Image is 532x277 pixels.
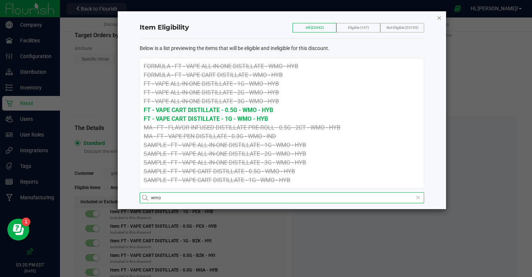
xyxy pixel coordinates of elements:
iframe: Resource center unread badge [22,218,30,226]
span: FT - VAPE ALL-IN-ONE DISTILLATE - 1G - WMO - HYB [144,80,279,87]
iframe: Resource center [7,219,29,241]
span: FORMULA - FT - VAPE ALL-IN-ONE DISTILLATE - WMO - HYB [144,63,298,70]
span: FT - VAPE CART DISTILLATE - 0.5G - WMO - HYB [144,107,273,114]
span: SAMPLE - FT - VAPE ALL-IN-ONE DISTILLATE - 2G - WMO - HYB [144,150,306,157]
span: Eligible (147) [348,26,369,30]
span: FT - VAPE ALL-IN-ONE DISTILLATE - 2G - WMO - HYB [144,89,279,96]
div: Below is a list previewing the items that will be eligible and ineligible for this discount. [140,45,424,58]
span: Not Eligible (23195) [386,26,418,30]
span: All (23342) [306,26,324,30]
span: SAMPLE - FT - VAPE CART DISTILLATE - 1G - WMO - HYB [144,177,290,184]
span: FT - VAPE CART DISTILLATE - 1G - WMO - HYB [144,115,268,122]
span: MA - FT - FLAVOR INFUSED DISTILLATE PRE-ROLL - 0.5G - 2CT - WMO - HYB [144,124,340,131]
span: SAMPLE - FT - VAPE ALL-IN-ONE DISTILLATE - 1G - WMO - HYB [144,142,306,149]
span: MA - FT - VAPE PEN DISTILLATE - 0.3G - WMO - IND [144,133,276,140]
span: SAMPLE - FT - VAPE CART DISTILLATE - 0.5G - WMO - HYB [144,168,295,175]
span: FT - VAPE ALL-IN-ONE DISTILLATE - 3G - WMO - HYB [144,98,279,105]
span: FORMULA - FT - VAPE CART DISTILLATE - WMO - HYB [144,72,283,78]
inline-svg: Search [142,195,148,201]
h4: Item Eligibility [140,23,424,32]
span: SAMPLE - FT - VAPE ALL-IN-ONE DISTILLATE - 3G - WMO - HYB [144,159,306,166]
